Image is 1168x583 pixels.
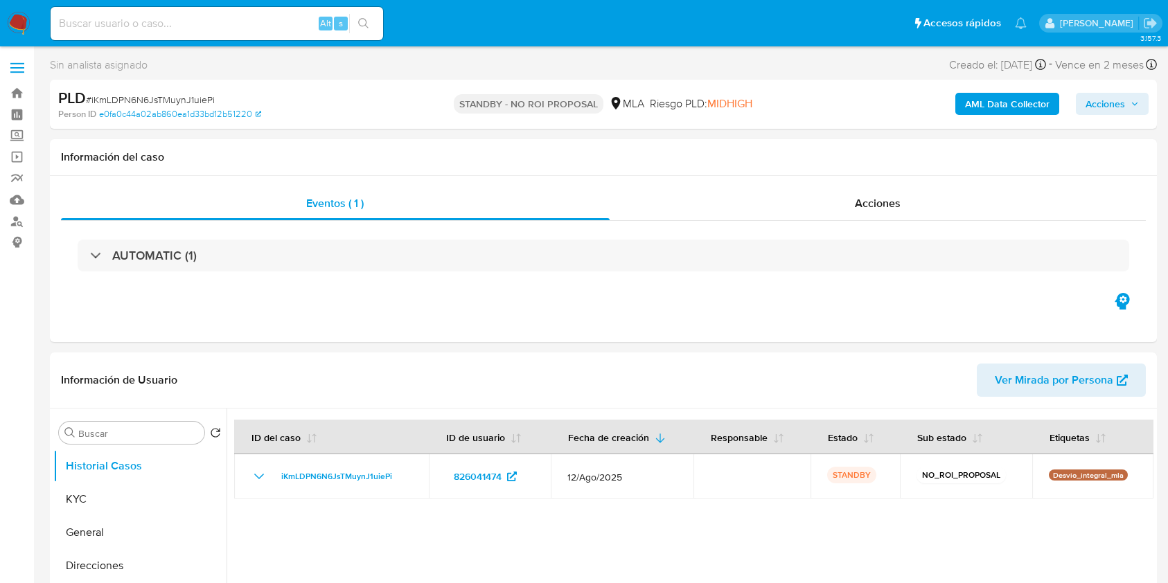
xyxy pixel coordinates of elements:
[1086,93,1125,115] span: Acciones
[112,248,197,263] h3: AUTOMATIC (1)
[53,483,227,516] button: KYC
[306,195,364,211] span: Eventos ( 1 )
[1060,17,1138,30] p: julieta.rodriguez@mercadolibre.com
[1015,17,1027,29] a: Notificaciones
[210,427,221,442] button: Volver al orden por defecto
[339,17,343,30] span: s
[454,94,603,114] p: STANDBY - NO ROI PROPOSAL
[58,108,96,120] b: Person ID
[53,549,227,582] button: Direcciones
[955,93,1059,115] button: AML Data Collector
[965,93,1050,115] b: AML Data Collector
[99,108,261,120] a: e0fa0c44a02ab860ea1d33bd12b51220
[53,449,227,483] button: Historial Casos
[78,427,199,440] input: Buscar
[923,16,1001,30] span: Accesos rápidos
[977,364,1146,397] button: Ver Mirada por Persona
[650,96,752,111] span: Riesgo PLD:
[855,195,901,211] span: Acciones
[50,57,148,73] span: Sin analista asignado
[58,87,86,109] b: PLD
[609,96,644,111] div: MLA
[1143,16,1158,30] a: Salir
[64,427,76,438] button: Buscar
[1055,57,1144,73] span: Vence en 2 meses
[707,96,752,111] span: MIDHIGH
[61,373,177,387] h1: Información de Usuario
[1076,93,1149,115] button: Acciones
[349,14,378,33] button: search-icon
[1049,55,1052,74] span: -
[995,364,1113,397] span: Ver Mirada por Persona
[320,17,331,30] span: Alt
[53,516,227,549] button: General
[61,150,1146,164] h1: Información del caso
[78,240,1129,271] div: AUTOMATIC (1)
[86,93,215,107] span: # iKmLDPN6N6JsTMuynJ1uiePi
[949,55,1046,74] div: Creado el: [DATE]
[51,15,383,33] input: Buscar usuario o caso...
